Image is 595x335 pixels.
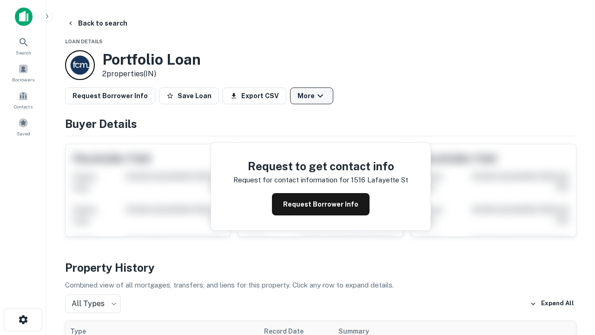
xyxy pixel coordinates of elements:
button: Save Loan [159,87,219,104]
button: More [290,87,333,104]
iframe: Chat Widget [549,231,595,275]
p: Combined view of all mortgages, transfers, and liens for this property. Click any row to expand d... [65,280,576,291]
a: Search [3,33,44,58]
span: Loan Details [65,39,103,44]
span: Saved [17,130,30,137]
img: capitalize-icon.png [15,7,33,26]
h4: Request to get contact info [233,158,408,174]
h4: Property History [65,259,576,276]
button: Request Borrower Info [65,87,155,104]
p: Request for contact information for [233,174,349,186]
button: Export CSV [223,87,286,104]
a: Borrowers [3,60,44,85]
button: Back to search [63,15,131,32]
span: Search [16,49,31,56]
a: Saved [3,114,44,139]
button: Request Borrower Info [272,193,370,215]
h3: Portfolio Loan [102,51,201,68]
a: Contacts [3,87,44,112]
div: All Types [65,295,121,313]
span: Contacts [14,103,33,110]
button: Expand All [528,297,576,311]
span: Borrowers [12,76,34,83]
p: 2 properties (IN) [102,68,201,80]
p: 1516 lafayette st [351,174,408,186]
h4: Buyer Details [65,115,576,132]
